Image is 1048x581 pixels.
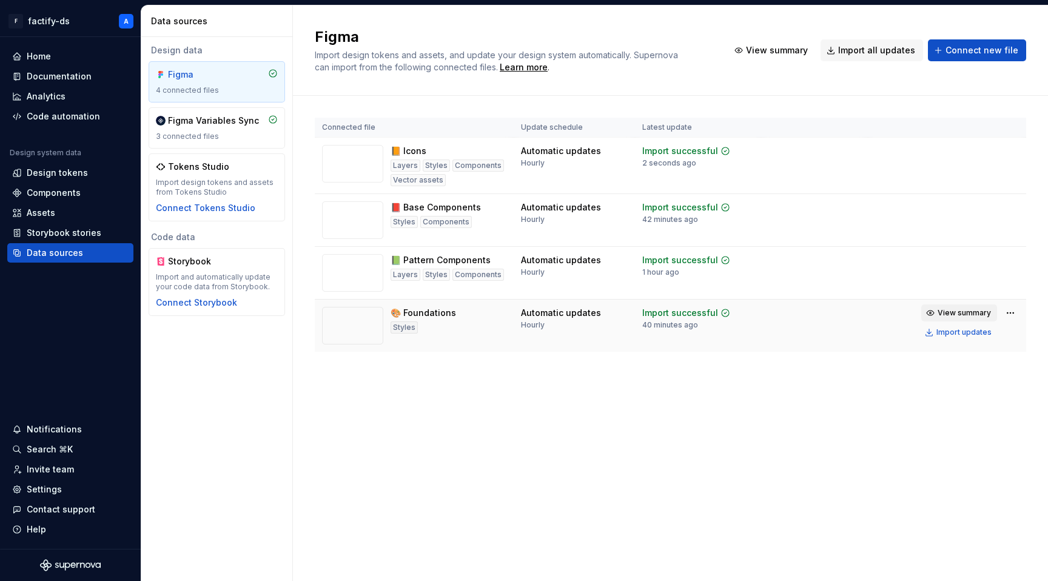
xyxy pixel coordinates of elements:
div: F [8,14,23,29]
div: 2 seconds ago [642,158,696,168]
div: Layers [391,269,420,281]
div: Home [27,50,51,62]
div: Styles [423,269,450,281]
div: Help [27,523,46,536]
span: Import design tokens and assets, and update your design system automatically. Supernova can impor... [315,50,680,72]
a: Storybook stories [7,223,133,243]
div: Styles [423,160,450,172]
div: Styles [391,216,418,228]
a: Design tokens [7,163,133,183]
div: Import successful [642,145,718,157]
div: Styles [391,321,418,334]
div: Import design tokens and assets from Tokens Studio [156,178,278,197]
div: Design system data [10,148,81,158]
div: 1 hour ago [642,267,679,277]
span: View summary [746,44,808,56]
div: 4 connected files [156,86,278,95]
div: Hourly [521,158,545,168]
div: Components [452,160,504,172]
button: Notifications [7,420,133,439]
svg: Supernova Logo [40,559,101,571]
button: Connect new file [928,39,1026,61]
a: Settings [7,480,133,499]
button: Contact support [7,500,133,519]
a: Documentation [7,67,133,86]
div: Components [452,269,504,281]
button: Ffactify-dsA [2,8,138,34]
a: Learn more [500,61,548,73]
div: Assets [27,207,55,219]
th: Latest update [635,118,761,138]
div: Automatic updates [521,307,601,319]
div: 40 minutes ago [642,320,698,330]
div: Automatic updates [521,145,601,157]
div: Data sources [27,247,83,259]
th: Update schedule [514,118,635,138]
div: Code data [149,231,285,243]
a: StorybookImport and automatically update your code data from Storybook.Connect Storybook [149,248,285,316]
a: Code automation [7,107,133,126]
div: 📗 Pattern Components [391,254,491,266]
a: Components [7,183,133,203]
div: Storybook [168,255,226,267]
div: Contact support [27,503,95,516]
div: Vector assets [391,174,446,186]
span: Connect new file [946,44,1018,56]
div: 🎨 Foundations [391,307,456,319]
div: 42 minutes ago [642,215,698,224]
button: View summary [921,304,997,321]
div: 3 connected files [156,132,278,141]
div: Search ⌘K [27,443,73,455]
button: Search ⌘K [7,440,133,459]
span: . [498,63,549,72]
div: Design data [149,44,285,56]
div: 📕 Base Components [391,201,481,213]
div: Data sources [151,15,287,27]
div: Import and automatically update your code data from Storybook. [156,272,278,292]
div: Code automation [27,110,100,123]
th: Connected file [315,118,514,138]
div: Hourly [521,215,545,224]
a: Tokens StudioImport design tokens and assets from Tokens StudioConnect Tokens Studio [149,153,285,221]
a: Invite team [7,460,133,479]
button: Help [7,520,133,539]
button: View summary [728,39,816,61]
div: Settings [27,483,62,495]
h2: Figma [315,27,714,47]
div: Import successful [642,201,718,213]
div: Invite team [27,463,74,475]
div: Components [27,187,81,199]
a: Figma Variables Sync3 connected files [149,107,285,149]
div: A [124,16,129,26]
a: Analytics [7,87,133,106]
div: Storybook stories [27,227,101,239]
div: Layers [391,160,420,172]
div: Components [420,216,472,228]
div: Import successful [642,307,718,319]
div: Automatic updates [521,254,601,266]
div: Hourly [521,320,545,330]
div: Figma [168,69,226,81]
div: Import successful [642,254,718,266]
div: Tokens Studio [168,161,229,173]
div: Design tokens [27,167,88,179]
div: factify-ds [28,15,70,27]
span: Import all updates [838,44,915,56]
button: Connect Tokens Studio [156,202,255,214]
div: Hourly [521,267,545,277]
div: Analytics [27,90,65,102]
button: Import updates [921,324,997,341]
button: Connect Storybook [156,297,237,309]
a: Assets [7,203,133,223]
div: Import updates [936,327,992,337]
span: View summary [938,308,991,318]
div: Documentation [27,70,92,82]
button: Import all updates [821,39,923,61]
div: Automatic updates [521,201,601,213]
a: Home [7,47,133,66]
div: Figma Variables Sync [168,115,259,127]
a: Data sources [7,243,133,263]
